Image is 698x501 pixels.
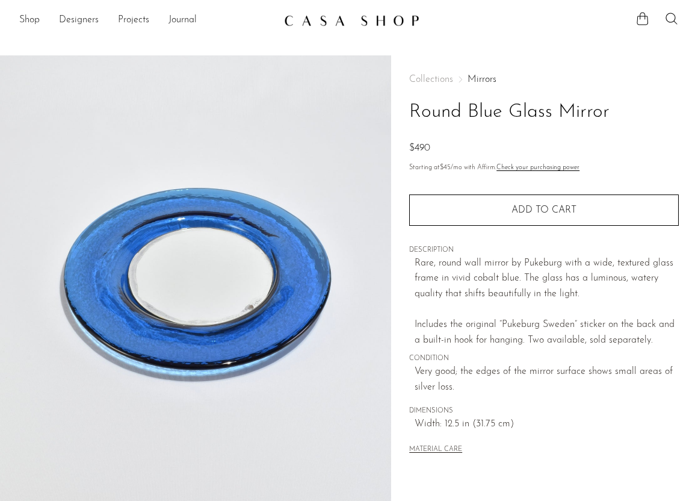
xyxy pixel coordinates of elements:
nav: Desktop navigation [19,10,274,31]
a: Check your purchasing power - Learn more about Affirm Financing (opens in modal) [496,164,579,171]
a: Designers [59,13,99,28]
p: Rare, round wall mirror by Pukeburg with a wide, textured glass frame in vivid cobalt blue. The g... [415,256,679,349]
span: $490 [409,143,430,153]
span: DESCRIPTION [409,245,679,256]
a: Journal [168,13,197,28]
button: Add to cart [409,194,679,226]
a: Projects [118,13,149,28]
span: $45 [440,164,451,171]
ul: NEW HEADER MENU [19,10,274,31]
a: Shop [19,13,40,28]
span: Very good; the edges of the mirror surface shows small areas of silver loss. [415,364,679,395]
h1: Round Blue Glass Mirror [409,97,679,128]
span: Width: 12.5 in (31.75 cm) [415,417,679,432]
span: Collections [409,75,453,84]
a: Mirrors [468,75,496,84]
span: CONDITION [409,353,679,364]
p: Starting at /mo with Affirm. [409,163,679,173]
nav: Breadcrumbs [409,75,679,84]
span: DIMENSIONS [409,406,679,417]
button: MATERIAL CARE [409,446,462,455]
span: Add to cart [511,205,576,215]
